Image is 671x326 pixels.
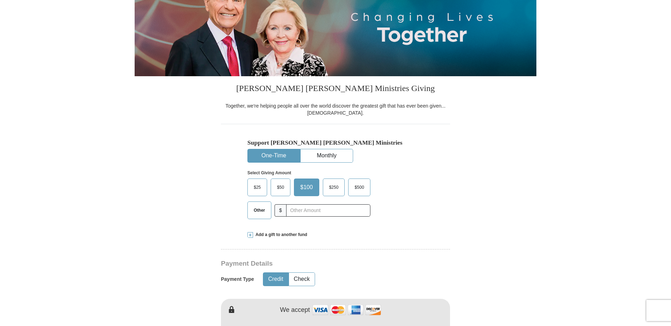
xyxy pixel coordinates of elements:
[247,139,424,146] h5: Support [PERSON_NAME] [PERSON_NAME] Ministries
[248,149,300,162] button: One-Time
[250,182,264,193] span: $25
[221,76,450,102] h3: [PERSON_NAME] [PERSON_NAME] Ministries Giving
[297,182,316,193] span: $100
[247,170,291,175] strong: Select Giving Amount
[312,302,382,318] img: credit cards accepted
[273,182,288,193] span: $50
[253,232,307,238] span: Add a gift to another fund
[221,102,450,116] div: Together, we're helping people all over the world discover the greatest gift that has ever been g...
[286,204,370,217] input: Other Amount
[221,260,401,268] h3: Payment Details
[250,205,269,216] span: Other
[275,204,287,217] span: $
[351,182,368,193] span: $500
[221,276,254,282] h5: Payment Type
[280,306,310,314] h4: We accept
[326,182,342,193] span: $250
[263,273,288,286] button: Credit
[301,149,353,162] button: Monthly
[289,273,315,286] button: Check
